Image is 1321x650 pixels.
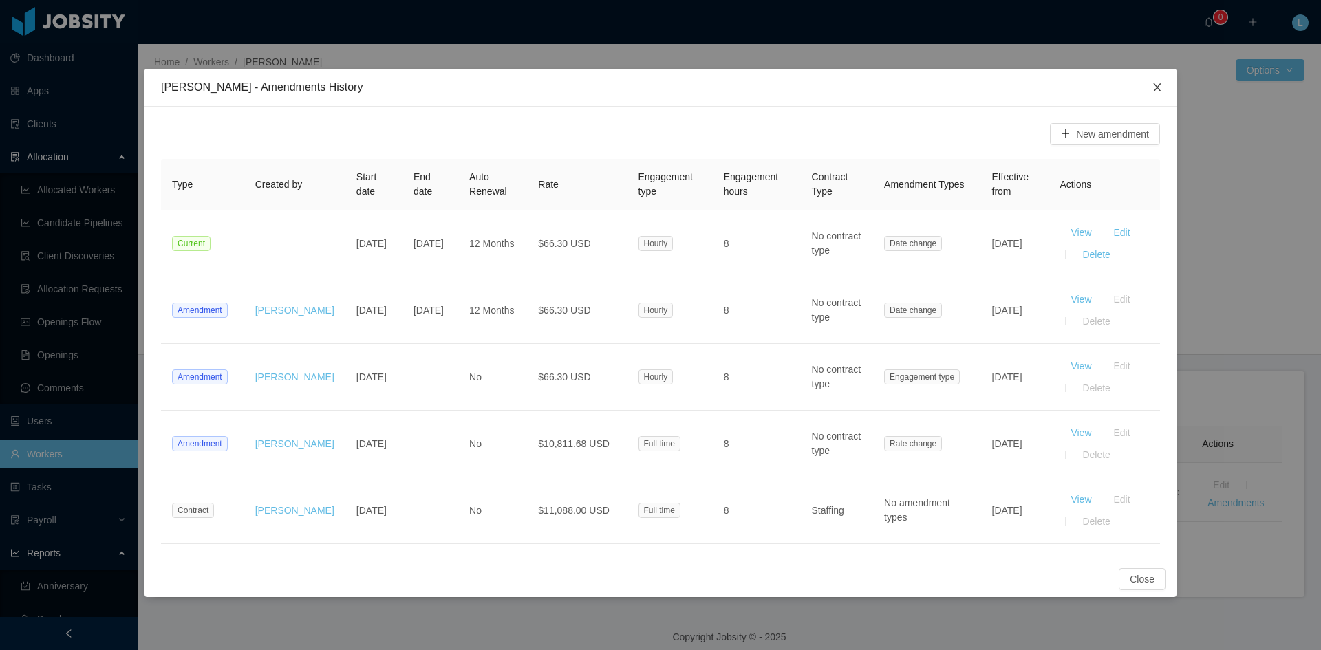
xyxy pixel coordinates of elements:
[255,505,334,516] a: [PERSON_NAME]
[402,210,458,277] td: [DATE]
[981,344,1049,411] td: [DATE]
[538,238,590,249] span: $66.30 USD
[469,171,506,197] span: Auto Renewal
[724,438,729,449] span: 8
[1060,221,1102,243] button: View
[724,305,729,316] span: 8
[1103,422,1141,444] button: Edit
[981,277,1049,344] td: [DATE]
[724,238,729,249] span: 8
[812,364,861,389] span: No contract type
[538,438,610,449] span: $10,811.68 USD
[638,236,674,251] span: Hourly
[538,505,610,516] span: $11,088.00 USD
[1050,123,1160,145] button: icon: plusNew amendment
[402,277,458,344] td: [DATE]
[812,171,848,197] span: Contract Type
[458,411,527,477] td: No
[724,171,778,197] span: Engagement hours
[884,369,960,384] span: Engagement type
[458,277,527,344] td: 12 Months
[414,171,432,197] span: End date
[638,369,674,384] span: Hourly
[538,305,590,316] span: $66.30 USD
[1119,568,1166,590] button: Close
[724,371,729,382] span: 8
[812,297,861,323] span: No contract type
[884,497,950,523] span: No amendment types
[1103,488,1141,510] button: Edit
[1060,488,1102,510] button: View
[172,303,228,318] span: Amendment
[884,436,942,451] span: Rate change
[1071,243,1121,266] button: Delete
[538,179,559,190] span: Rate
[345,210,402,277] td: [DATE]
[345,277,402,344] td: [DATE]
[812,230,861,256] span: No contract type
[538,371,590,382] span: $66.30 USD
[161,80,1160,95] div: [PERSON_NAME] - Amendments History
[172,436,228,451] span: Amendment
[458,477,527,544] td: No
[1138,69,1177,107] button: Close
[992,171,1029,197] span: Effective from
[884,303,942,318] span: Date change
[345,411,402,477] td: [DATE]
[981,411,1049,477] td: [DATE]
[884,179,964,190] span: Amendment Types
[1060,288,1102,310] button: View
[638,171,693,197] span: Engagement type
[345,344,402,411] td: [DATE]
[981,210,1049,277] td: [DATE]
[172,503,214,518] span: Contract
[981,477,1049,544] td: [DATE]
[724,505,729,516] span: 8
[638,303,674,318] span: Hourly
[1103,288,1141,310] button: Edit
[812,431,861,456] span: No contract type
[884,236,942,251] span: Date change
[1060,355,1102,377] button: View
[1060,179,1091,190] span: Actions
[458,210,527,277] td: 12 Months
[172,236,211,251] span: Current
[356,171,377,197] span: Start date
[1103,355,1141,377] button: Edit
[638,503,680,518] span: Full time
[255,179,302,190] span: Created by
[458,344,527,411] td: No
[812,505,844,516] span: Staffing
[1103,221,1141,243] button: Edit
[172,369,228,384] span: Amendment
[255,438,334,449] a: [PERSON_NAME]
[255,305,334,316] a: [PERSON_NAME]
[638,436,680,451] span: Full time
[255,371,334,382] a: [PERSON_NAME]
[1152,82,1163,93] i: icon: close
[172,179,193,190] span: Type
[1060,422,1102,444] button: View
[345,477,402,544] td: [DATE]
